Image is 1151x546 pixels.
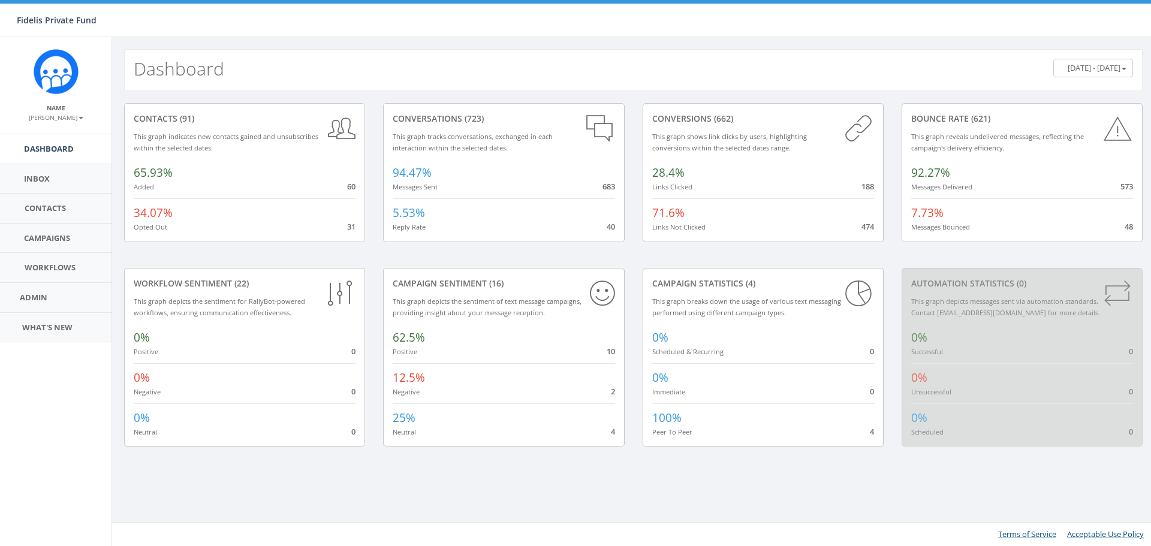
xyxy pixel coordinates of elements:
span: 5.53% [393,205,425,221]
div: Automation Statistics [911,277,1133,289]
img: Rally_Corp_Icon.png [34,49,79,94]
div: conversations [393,113,614,125]
small: Scheduled [911,427,944,436]
small: Peer To Peer [652,427,692,436]
div: Campaign Statistics [652,277,874,289]
span: 2 [611,386,615,397]
span: (0) [1014,277,1026,289]
span: (16) [487,277,504,289]
small: Opted Out [134,222,167,231]
small: This graph shows link clicks by users, highlighting conversions within the selected dates range. [652,132,807,152]
span: 0 [870,346,874,357]
span: (22) [232,277,249,289]
span: 28.4% [652,165,685,180]
span: 25% [393,410,415,426]
small: This graph depicts messages sent via automation standards. Contact [EMAIL_ADDRESS][DOMAIN_NAME] f... [911,297,1100,317]
small: Positive [134,347,158,356]
span: 0 [870,386,874,397]
small: Name [47,104,65,112]
span: 40 [607,221,615,232]
small: Links Not Clicked [652,222,706,231]
small: Added [134,182,154,191]
span: 0 [351,346,355,357]
span: 0 [1129,426,1133,437]
small: Negative [134,387,161,396]
span: 31 [347,221,355,232]
h2: Dashboard [134,59,224,79]
span: Campaigns [24,233,70,243]
span: 0% [911,330,927,345]
span: 92.27% [911,165,950,180]
small: Negative [393,387,420,396]
span: (723) [462,113,484,124]
small: This graph depicts the sentiment of text message campaigns, providing insight about your message ... [393,297,581,317]
span: 573 [1120,181,1133,192]
span: 65.93% [134,165,173,180]
span: 71.6% [652,205,685,221]
span: Inbox [24,173,50,184]
small: Immediate [652,387,685,396]
small: Links Clicked [652,182,692,191]
small: Successful [911,347,943,356]
span: 0 [1129,346,1133,357]
span: Fidelis Private Fund [17,14,97,26]
span: Contacts [25,203,66,213]
span: Dashboard [24,143,74,154]
span: 0% [134,330,150,345]
a: Acceptable Use Policy [1067,529,1144,539]
small: Neutral [393,427,416,436]
small: This graph depicts the sentiment for RallyBot-powered workflows, ensuring communication effective... [134,297,305,317]
small: This graph tracks conversations, exchanged in each interaction within the selected dates. [393,132,553,152]
span: 34.07% [134,205,173,221]
small: Messages Delivered [911,182,972,191]
div: Campaign Sentiment [393,277,614,289]
span: 48 [1125,221,1133,232]
small: Neutral [134,427,157,436]
span: Admin [20,292,47,303]
div: contacts [134,113,355,125]
div: Bounce Rate [911,113,1133,125]
small: Messages Sent [393,182,438,191]
span: What's New [22,322,73,333]
span: 683 [602,181,615,192]
span: 0% [911,370,927,385]
small: Scheduled & Recurring [652,347,724,356]
span: 4 [870,426,874,437]
span: [DATE] - [DATE] [1068,62,1120,73]
a: [PERSON_NAME] [29,111,83,122]
span: 12.5% [393,370,425,385]
small: This graph reveals undelivered messages, reflecting the campaign's delivery efficiency. [911,132,1084,152]
span: 0% [652,370,668,385]
small: This graph indicates new contacts gained and unsubscribes within the selected dates. [134,132,318,152]
a: Terms of Service [998,529,1056,539]
span: (662) [712,113,733,124]
span: 474 [861,221,874,232]
div: conversions [652,113,874,125]
small: This graph breaks down the usage of various text messaging performed using different campaign types. [652,297,841,317]
span: 0% [652,330,668,345]
span: (91) [177,113,194,124]
span: 7.73% [911,205,944,221]
span: 0% [134,370,150,385]
span: (621) [969,113,990,124]
small: Reply Rate [393,222,426,231]
span: 0 [1129,386,1133,397]
span: 188 [861,181,874,192]
small: Unsuccessful [911,387,951,396]
span: 0 [351,426,355,437]
span: 62.5% [393,330,425,345]
span: 10 [607,346,615,357]
span: 0% [134,410,150,426]
small: Messages Bounced [911,222,970,231]
span: 0 [351,386,355,397]
span: 94.47% [393,165,432,180]
span: 60 [347,181,355,192]
span: 4 [611,426,615,437]
small: Positive [393,347,417,356]
span: (4) [743,277,755,289]
small: [PERSON_NAME] [29,113,83,122]
span: 100% [652,410,682,426]
span: Workflows [25,262,76,273]
span: 0% [911,410,927,426]
div: Workflow Sentiment [134,277,355,289]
